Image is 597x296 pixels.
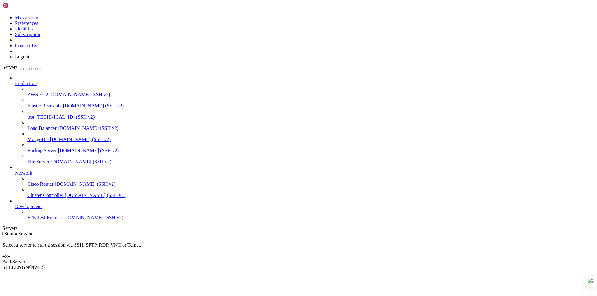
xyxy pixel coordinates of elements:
a: MongoDB [DOMAIN_NAME] (SSH v2) [27,137,595,142]
li: Cisco Router [DOMAIN_NAME] (SSH v2) [27,176,595,187]
div: Servers [2,225,595,231]
span: [DOMAIN_NAME] (SSH v2) [50,137,111,142]
li: AWS EC2 [DOMAIN_NAME] (SSH v2) [27,86,595,98]
span:  [2,231,4,236]
a: My Account [15,15,40,20]
a: Contact Us [15,43,37,48]
a: Production [15,81,595,86]
span: Elastic Beanstalk [27,103,62,108]
span: Cisco Router [27,181,53,187]
a: Subscription [15,32,40,37]
li: Load Balancer [DOMAIN_NAME] (SSH v2) [27,120,595,131]
span: File Server [27,159,49,164]
a: Cisco Router [DOMAIN_NAME] (SSH v2) [27,181,595,187]
span: [DOMAIN_NAME] (SSH v2) [49,92,110,97]
span: AWS EC2 [27,92,48,97]
span: Backup Server [27,148,57,153]
a: test [TECHNICAL_ID] (SSH v2) [27,114,595,120]
a: Load Balancer [DOMAIN_NAME] (SSH v2) [27,125,595,131]
a: Network [15,170,595,176]
span: [DOMAIN_NAME] (SSH v2) [51,159,112,164]
span: [DOMAIN_NAME] (SSH v2) [63,103,124,108]
span: Cluster Controller [27,193,63,198]
span: Network [15,170,32,175]
li: Production [15,75,595,165]
span: Development [15,204,42,209]
span: test [27,114,34,120]
span: MongoDB [27,137,49,142]
a: Preferences [15,20,38,26]
a: Backup Server [DOMAIN_NAME] (SSH v2) [27,148,595,153]
img: Shellngn [2,2,38,9]
span: Start a Session [4,231,34,236]
span: Load Balancer [27,125,57,131]
span: [TECHNICAL_ID] (SSH v2) [35,114,95,120]
li: File Server [DOMAIN_NAME] (SSH v2) [27,153,595,165]
span: SHELL © [2,265,45,270]
span: [DOMAIN_NAME] (SSH v2) [55,181,116,187]
li: MongoDB [DOMAIN_NAME] (SSH v2) [27,131,595,142]
li: Development [15,198,595,221]
li: Backup Server [DOMAIN_NAME] (SSH v2) [27,142,595,153]
span: E2E Test Runner [27,215,61,220]
a: Cluster Controller [DOMAIN_NAME] (SSH v2) [27,193,595,198]
span: [DOMAIN_NAME] (SSH v2) [65,193,126,198]
span: Servers [2,65,17,70]
b: NGN [18,265,29,270]
li: test [TECHNICAL_ID] (SSH v2) [27,109,595,120]
div: Select a server to start a session via SSH, SFTP, RDP, VNC or Telnet. -or- [2,237,595,259]
li: E2E Test Runner [DOMAIN_NAME] (SSH v2) [27,209,595,221]
a: Logout [15,54,29,59]
a: File Server [DOMAIN_NAME] (SSH v2) [27,159,595,165]
li: Elastic Beanstalk [DOMAIN_NAME] (SSH v2) [27,98,595,109]
li: Cluster Controller [DOMAIN_NAME] (SSH v2) [27,187,595,198]
a: Development [15,204,595,209]
a: AWS EC2 [DOMAIN_NAME] (SSH v2) [27,92,595,98]
span: 4.2.0 [33,265,45,270]
span: [DOMAIN_NAME] (SSH v2) [58,148,119,153]
a: E2E Test Runner [DOMAIN_NAME] (SSH v2) [27,215,595,221]
a: Elastic Beanstalk [DOMAIN_NAME] (SSH v2) [27,103,595,109]
span: [DOMAIN_NAME] (SSH v2) [62,215,123,220]
div: Add Server [2,259,595,265]
a: Identities [15,26,34,31]
li: Network [15,165,595,198]
a: Servers [2,65,42,70]
span: [DOMAIN_NAME] (SSH v2) [58,125,119,131]
span: Production [15,81,37,86]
